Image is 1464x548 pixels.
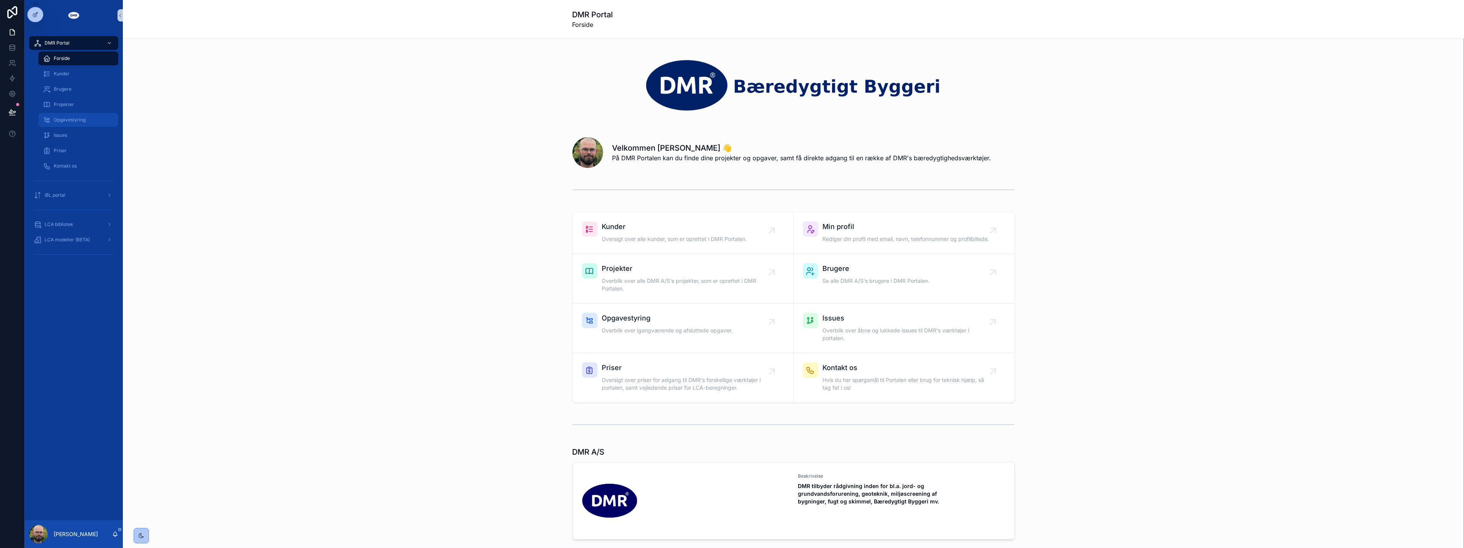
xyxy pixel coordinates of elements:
[823,362,993,373] span: Kontakt os
[582,473,637,528] img: ML4l_oFqbF00WKuVupGUmYa_DEzWRlVFlCe37Lmr--o
[54,101,74,108] span: Projekter
[823,376,993,392] span: Hvis du har spørgsmål til Portalen eller brug for teknisk hjælp, så tag fat i os!
[573,304,794,353] a: OpgavestyringOverblik over igangværende og afsluttede opgaver.
[794,212,1014,254] a: Min profilRediger din profil med email, navn, telefonnummer og profilbillede.
[602,277,772,292] span: Overblik over alle DMR A/S's projekter, som er oprettet i DMR Portalen.
[54,117,86,123] span: Opgavestyring
[602,221,747,232] span: Kunder
[794,304,1014,353] a: IssuesOverblik over åbne og lukkede issues til DMR's værktøjer i portalen.
[612,143,991,153] h1: Velkommen [PERSON_NAME] 👋
[798,473,1005,479] span: Beskrivelse
[602,376,772,392] span: Oversigt over priser for adgang til DMR's forskellige værktøjer i portalen, samt vejledende prise...
[38,144,118,158] a: Priser
[602,263,772,274] span: Projekter
[823,313,993,324] span: Issues
[602,313,733,324] span: Opgavestyring
[54,55,70,61] span: Forside
[45,192,65,198] span: iBL portal
[573,212,794,254] a: KunderOversigt over alle kunder, som er oprettet i DMR Portalen.
[68,9,80,22] img: App logo
[572,447,605,457] h1: DMR A/S
[25,31,123,271] div: scrollable content
[54,71,69,77] span: Kunder
[823,221,989,232] span: Min profil
[38,82,118,96] a: Brugere
[602,235,747,243] span: Oversigt over alle kunder, som er oprettet i DMR Portalen.
[794,353,1014,402] a: Kontakt osHvis du har spørgsmål til Portalen eller brug for teknisk hjælp, så tag fat i os!
[29,188,118,202] a: iBL portal
[602,327,733,334] span: Overblik over igangværende og afsluttede opgaver.
[54,163,77,169] span: Kontakt os
[54,530,98,538] p: [PERSON_NAME]
[612,153,991,163] span: På DMR Portalen kan du finde dine projekter og opgaver, samt få direkte adgang til en række af DM...
[38,67,118,81] a: Kunder
[572,20,613,29] span: Forside
[54,132,67,138] span: Issues
[45,237,90,243] span: LCA modeller (BETA)
[573,254,794,304] a: ProjekterOverblik over alle DMR A/S's projekter, som er oprettet i DMR Portalen.
[45,221,73,228] span: LCA bibliotek
[602,362,772,373] span: Priser
[823,327,993,342] span: Overblik over åbne og lukkede issues til DMR's værktøjer i portalen.
[823,277,930,285] span: Se alle DMR A/S's brugere i DMR Portalen.
[38,51,118,65] a: Forside
[798,483,940,505] strong: DMR tilbyder rådgivning inden for bl.a. jord- og grundvandsforurening, geoteknik, miljøscreening ...
[823,235,989,243] span: Rediger din profil med email, navn, telefonnummer og profilbillede.
[29,218,118,231] a: LCA bibliotek
[573,353,794,402] a: PriserOversigt over priser for adgang til DMR's forskellige værktøjer i portalen, samt vejledende...
[38,98,118,111] a: Projekter
[572,57,1015,113] img: 30475-dmr_logo_baeredygtigt-byggeri_space-arround---noloco---narrow---transparrent---white-DMR.png
[45,40,69,46] span: DMR Portal
[54,86,71,92] span: Brugere
[29,36,118,50] a: DMR Portal
[38,159,118,173] a: Kontakt os
[38,128,118,142] a: Issues
[794,254,1014,304] a: BrugereSe alle DMR A/S's brugere i DMR Portalen.
[29,233,118,247] a: LCA modeller (BETA)
[823,263,930,274] span: Brugere
[54,148,67,154] span: Priser
[572,9,613,20] h1: DMR Portal
[38,113,118,127] a: Opgavestyring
